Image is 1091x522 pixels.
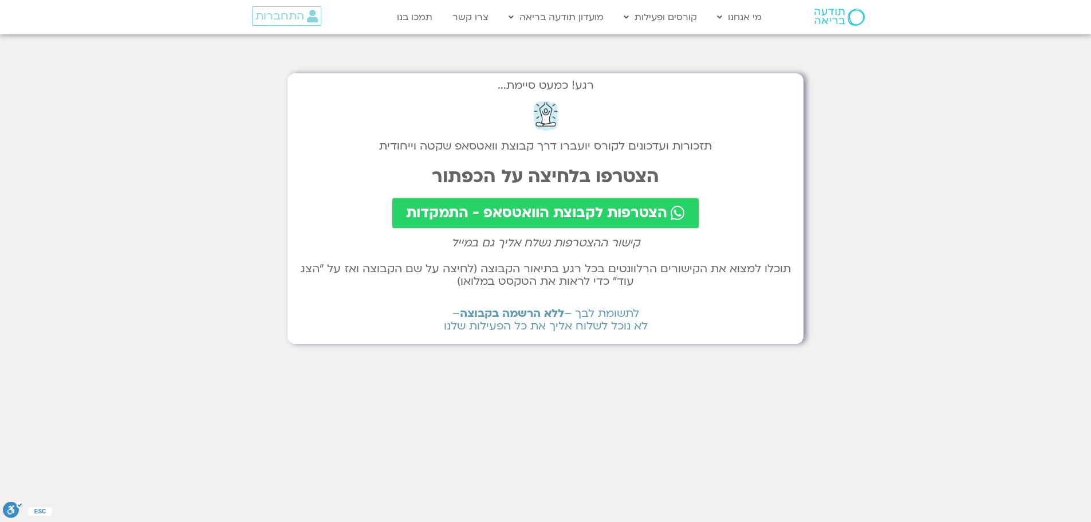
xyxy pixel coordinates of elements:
span: הצטרפות לקבוצת הוואטסאפ - התמקדות [406,205,667,221]
a: קורסים ופעילות [618,6,703,28]
h2: תוכלו למצוא את הקישורים הרלוונטים בכל רגע בתיאור הקבוצה (לחיצה על שם הקבוצה ואז על ״הצג עוד״ כדי ... [299,262,792,288]
b: ללא הרשמה בקבוצה [460,306,564,321]
h2: קישור ההצטרפות נשלח אליך גם במייל [299,237,792,249]
a: מי אנחנו [711,6,767,28]
h2: לתשומת לבך – – לא נוכל לשלוח אליך את כל הפעילות שלנו [299,307,792,332]
h2: הצטרפו בלחיצה על הכפתור [299,166,792,187]
h2: רגע! כמעט סיימת... [299,85,792,86]
span: התחברות [255,10,304,22]
h2: תזכורות ועדכונים לקורס יועברו דרך קבוצת וואטסאפ שקטה וייחודית [299,140,792,152]
img: תודעה בריאה [814,9,865,26]
a: מועדון תודעה בריאה [503,6,609,28]
a: התחברות [252,6,321,26]
a: תמכו בנו [391,6,438,28]
a: צרו קשר [447,6,494,28]
a: הצטרפות לקבוצת הוואטסאפ - התמקדות [392,198,699,228]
